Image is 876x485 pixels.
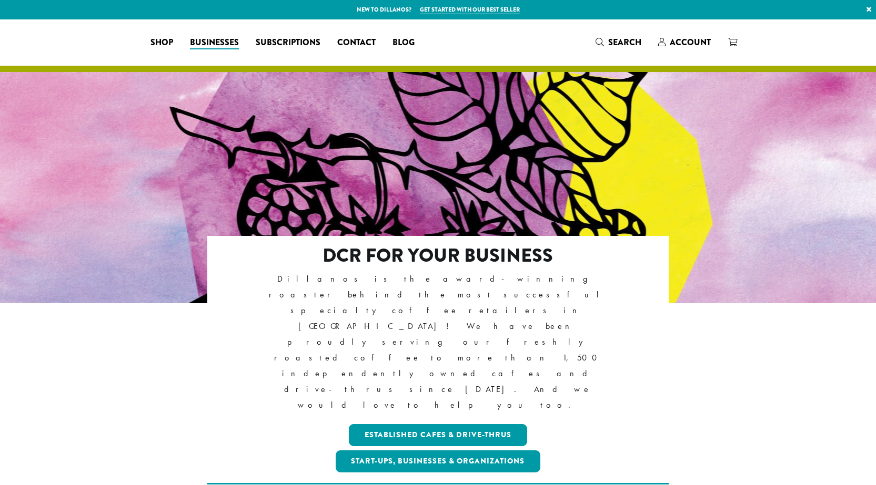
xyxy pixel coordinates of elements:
span: Subscriptions [256,36,320,49]
a: Search [587,34,650,51]
span: Shop [150,36,173,49]
h2: DCR FOR YOUR BUSINESS [253,244,623,267]
span: Contact [337,36,376,49]
a: Shop [142,34,182,51]
a: Get started with our best seller [420,5,520,14]
span: Search [608,36,641,48]
a: Established Cafes & Drive-Thrus [349,424,527,446]
p: Dillanos is the award-winning roaster behind the most successful specialty coffee retailers in [G... [253,271,623,414]
a: Start-ups, Businesses & Organizations [336,450,541,472]
span: Blog [392,36,415,49]
span: Account [670,36,711,48]
span: Businesses [190,36,239,49]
